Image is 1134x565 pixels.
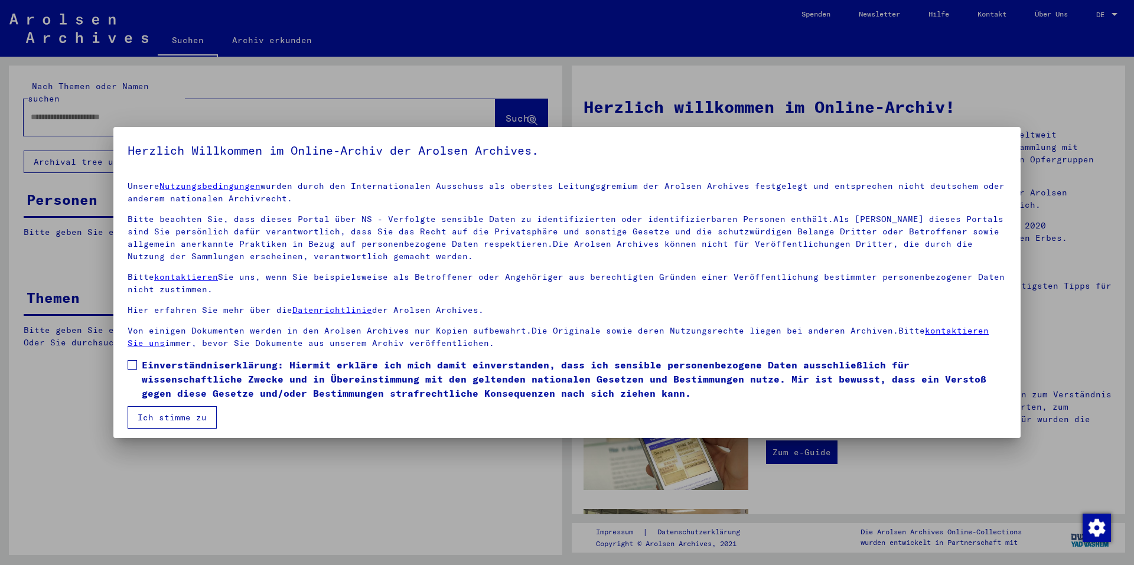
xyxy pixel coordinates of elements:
p: Bitte beachten Sie, dass dieses Portal über NS - Verfolgte sensible Daten zu identifizierten oder... [128,213,1006,263]
p: Von einigen Dokumenten werden in den Arolsen Archives nur Kopien aufbewahrt.Die Originale sowie d... [128,325,1006,350]
p: Bitte Sie uns, wenn Sie beispielsweise als Betroffener oder Angehöriger aus berechtigten Gründen ... [128,271,1006,296]
p: Unsere wurden durch den Internationalen Ausschuss als oberstes Leitungsgremium der Arolsen Archiv... [128,180,1006,205]
h5: Herzlich Willkommen im Online-Archiv der Arolsen Archives. [128,141,1006,160]
span: Einverständniserklärung: Hiermit erkläre ich mich damit einverstanden, dass ich sensible personen... [142,358,1006,400]
img: Zustimmung ändern [1083,514,1111,542]
a: Nutzungsbedingungen [159,181,260,191]
p: Hier erfahren Sie mehr über die der Arolsen Archives. [128,304,1006,316]
a: Datenrichtlinie [292,305,372,315]
button: Ich stimme zu [128,406,217,429]
a: kontaktieren [154,272,218,282]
